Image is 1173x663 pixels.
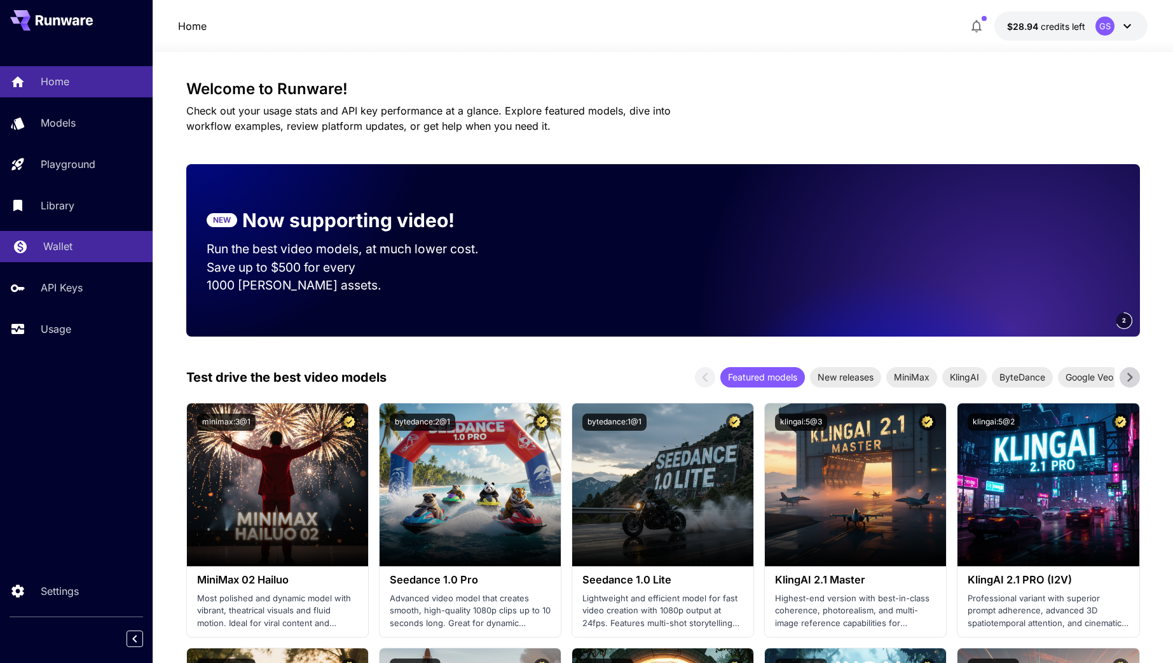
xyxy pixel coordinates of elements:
p: Playground [41,157,95,172]
span: credits left [1041,21,1085,32]
span: Google Veo [1058,370,1121,384]
p: Now supporting video! [242,206,455,235]
span: $28.94 [1007,21,1041,32]
img: alt [572,403,753,566]
div: ByteDance [992,367,1053,387]
p: Professional variant with superior prompt adherence, advanced 3D spatiotemporal attention, and ci... [968,592,1128,630]
p: Usage [41,321,71,337]
button: minimax:3@1 [197,414,256,431]
p: Models [41,115,76,130]
nav: breadcrumb [178,18,207,34]
h3: MiniMax 02 Hailuo [197,574,358,586]
button: Certified Model – Vetted for best performance and includes a commercial license. [919,414,936,431]
div: Google Veo [1058,367,1121,387]
h3: KlingAI 2.1 Master [775,574,936,586]
h3: Seedance 1.0 Lite [582,574,743,586]
span: Check out your usage stats and API key performance at a glance. Explore featured models, dive int... [186,104,671,132]
div: $28.93714 [1007,20,1085,33]
div: Featured models [720,367,805,387]
p: Home [41,74,69,89]
span: KlingAI [942,370,987,384]
span: 2 [1122,316,1126,325]
button: bytedance:1@1 [582,414,647,431]
p: NEW [213,214,231,226]
p: Test drive the best video models [186,368,387,387]
span: New releases [810,370,881,384]
button: Certified Model – Vetted for best performance and includes a commercial license. [1112,414,1129,431]
a: Home [178,18,207,34]
img: alt [957,403,1139,566]
p: Wallet [43,239,72,254]
button: Certified Model – Vetted for best performance and includes a commercial license. [341,414,358,431]
p: Settings [41,583,79,599]
img: alt [765,403,946,566]
div: MiniMax [886,367,937,387]
span: MiniMax [886,370,937,384]
div: Collapse sidebar [136,627,153,650]
p: Most polished and dynamic model with vibrant, theatrical visuals and fluid motion. Ideal for vira... [197,592,358,630]
div: New releases [810,367,881,387]
div: GS [1095,17,1115,36]
button: Certified Model – Vetted for best performance and includes a commercial license. [726,414,743,431]
h3: Seedance 1.0 Pro [390,574,551,586]
span: ByteDance [992,370,1053,384]
button: Collapse sidebar [127,631,143,647]
p: Advanced video model that creates smooth, high-quality 1080p clips up to 10 seconds long. Great f... [390,592,551,630]
button: $28.93714GS [994,11,1148,41]
span: Featured models [720,370,805,384]
h3: Welcome to Runware! [186,80,1140,98]
button: Certified Model – Vetted for best performance and includes a commercial license. [533,414,551,431]
p: Library [41,198,74,213]
h3: KlingAI 2.1 PRO (I2V) [968,574,1128,586]
p: API Keys [41,280,83,295]
div: KlingAI [942,367,987,387]
p: Lightweight and efficient model for fast video creation with 1080p output at 24fps. Features mult... [582,592,743,630]
button: bytedance:2@1 [390,414,455,431]
img: alt [380,403,561,566]
p: Save up to $500 for every 1000 [PERSON_NAME] assets. [207,258,503,295]
p: Highest-end version with best-in-class coherence, photorealism, and multi-image reference capabil... [775,592,936,630]
img: alt [187,403,368,566]
button: klingai:5@2 [968,414,1020,431]
p: Run the best video models, at much lower cost. [207,240,503,258]
button: klingai:5@3 [775,414,827,431]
